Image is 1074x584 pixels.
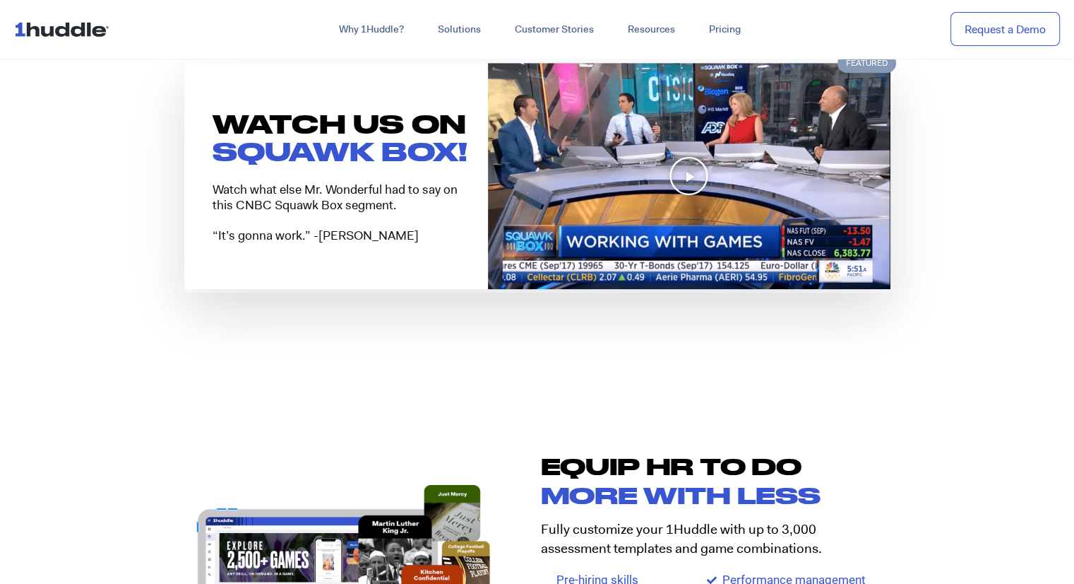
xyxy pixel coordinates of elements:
[541,484,873,506] h2: more with less
[213,227,460,245] p: “It’s gonna work.” -[PERSON_NAME]
[322,17,421,42] a: Why 1Huddle?
[692,17,758,42] a: Pricing
[14,16,115,42] img: ...
[213,135,488,168] h3: SQUAWK BOX!
[498,17,611,42] a: Customer Stories
[611,17,692,42] a: Resources
[669,156,709,196] div: Play Video
[213,107,488,141] h3: WATCH US ON
[950,12,1060,47] a: Request a Demo
[213,182,460,212] p: Watch what else Mr. Wonderful had to say on this CNBC Squawk Box segment.
[421,17,498,42] a: Solutions
[837,53,896,73] span: Featured
[541,455,873,477] h2: Equip HR TO DO
[541,520,873,558] p: Fully customize your 1Huddle with up to 3,000 assessment templates and game combinations.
